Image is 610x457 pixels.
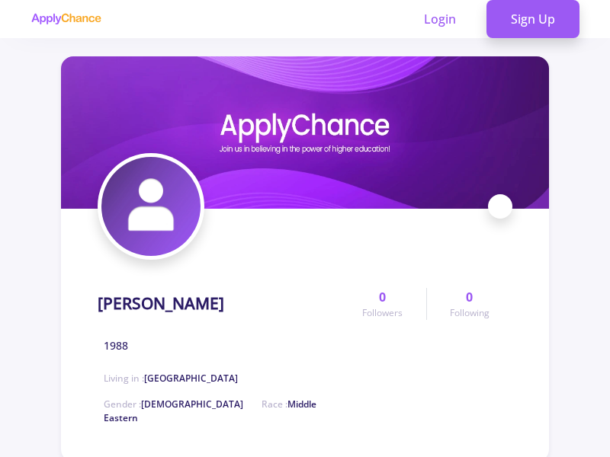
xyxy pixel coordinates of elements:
img: Niloofar Taghianavatar [101,157,201,256]
span: Following [450,306,490,320]
span: [DEMOGRAPHIC_DATA] [141,398,243,411]
span: 1988 [104,337,128,353]
a: 0Followers [339,288,425,320]
span: Followers [362,306,403,320]
img: Niloofar Taghiancover image [61,56,549,209]
a: 0Following [426,288,512,320]
span: Race : [104,398,316,424]
span: 0 [379,288,386,306]
h1: [PERSON_NAME] [98,294,224,313]
img: applychance logo text only [30,13,101,25]
span: Middle Eastern [104,398,316,424]
span: Living in : [104,372,238,385]
span: 0 [466,288,473,306]
span: [GEOGRAPHIC_DATA] [144,372,238,385]
span: Gender : [104,398,243,411]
